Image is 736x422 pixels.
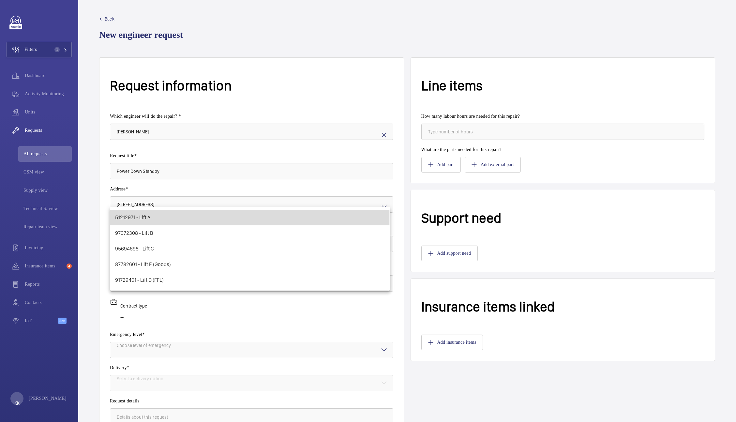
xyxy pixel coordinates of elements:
span: 91729401 - Lift D (FFL) [115,278,164,283]
span: Reports [25,281,72,288]
p: KK [14,400,20,406]
span: Repair team view [23,224,72,230]
span: Beta [58,318,67,324]
h1: Support need [421,210,705,226]
span: 4 [67,264,72,269]
span: Back [105,16,114,22]
input: Type request title [110,163,393,179]
span: Insurance items [25,263,64,269]
span: Contacts [25,299,72,306]
label: Which engineer will do the repair? * [110,113,393,120]
label: Delivery* [110,365,393,371]
input: Select engineer [110,124,393,140]
span: 95694698 - Lift C [115,246,154,251]
span: Dashboard [25,72,72,79]
span: Technical S. view [23,205,72,212]
span: Units [25,109,72,115]
p: -- [120,314,147,320]
span: CSM view [23,169,72,175]
span: IoT [25,318,58,324]
h1: Insurance items linked [421,298,705,315]
label: Request details [110,398,393,404]
label: What are the parts needed for this repair? [421,146,705,153]
label: Address* [110,186,393,192]
input: Type number of hours [421,124,705,140]
button: Add insurance items [421,335,483,350]
button: Add part [421,157,461,173]
button: Add external part [465,157,521,173]
span: Invoicing [25,245,72,251]
p: [PERSON_NAME] [29,395,67,402]
label: Emergency level* [110,331,393,338]
button: Add support need [421,246,478,261]
span: 97072308 - Lift B [115,231,153,236]
div: Choose level of emergency [117,342,187,358]
span: Filters [24,46,37,53]
h1: New engineer request [99,29,187,51]
p: Contract type [120,303,147,309]
button: Filters1 [7,42,72,57]
span: 1 [54,47,60,52]
span: All requests [23,151,72,157]
span: Activity Monitoring [25,91,72,97]
span: 51212971 - Lift A [115,215,150,220]
span: 87782601 - Lift E (Goods) [115,262,171,267]
div: Select a delivery option [117,375,180,391]
span: Supply view [23,187,72,194]
span: Requests [25,127,72,134]
label: How many labour hours are needed for this repair? [421,113,705,120]
input: Enter address [110,196,393,213]
h1: Request information [110,77,393,94]
h1: Line items [421,77,705,94]
label: Request title* [110,153,393,159]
